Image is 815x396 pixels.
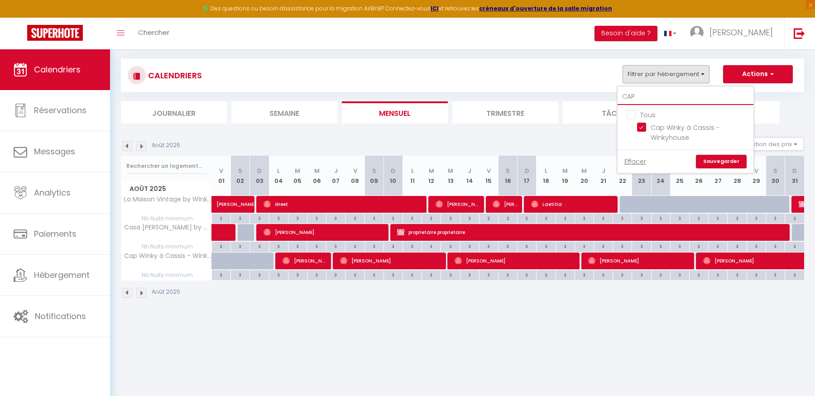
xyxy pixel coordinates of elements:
[326,270,345,279] div: 3
[131,18,176,49] a: Chercher
[594,26,657,41] button: Besoin d'aide ?
[479,242,498,250] div: 3
[365,214,384,222] div: 3
[556,156,575,196] th: 19
[34,228,77,239] span: Paiements
[35,310,86,322] span: Notifications
[652,214,670,222] div: 3
[345,270,364,279] div: 3
[575,156,594,196] th: 20
[288,270,307,279] div: 3
[624,157,646,167] a: Effacer
[618,89,753,105] input: Rechercher un logement...
[345,214,364,222] div: 3
[747,242,766,250] div: 3
[766,242,785,250] div: 3
[288,156,307,196] th: 05
[441,214,460,222] div: 3
[537,242,555,250] div: 3
[460,156,479,196] th: 14
[238,167,242,175] abbr: S
[403,242,422,250] div: 3
[652,242,670,250] div: 3
[307,214,326,222] div: 3
[277,167,280,175] abbr: L
[403,270,422,279] div: 3
[212,242,230,250] div: 3
[353,167,357,175] abbr: V
[671,242,689,250] div: 3
[441,270,460,279] div: 3
[617,86,754,174] div: Filtrer par hébergement
[34,64,81,75] span: Calendriers
[250,242,268,250] div: 3
[342,101,448,124] li: Mensuel
[594,242,613,250] div: 3
[212,196,231,213] a: [PERSON_NAME]
[563,101,669,124] li: Tâches
[709,270,727,279] div: 3
[640,167,644,175] abbr: S
[728,214,746,222] div: 3
[537,156,556,196] th: 18
[785,214,804,222] div: 3
[411,167,414,175] abbr: L
[545,167,547,175] abbr: L
[499,270,517,279] div: 3
[794,28,805,39] img: logout
[288,242,307,250] div: 3
[365,270,384,279] div: 3
[735,167,739,175] abbr: J
[696,155,747,168] a: Sauvegarder
[581,167,587,175] abbr: M
[441,242,460,250] div: 3
[384,242,403,250] div: 3
[479,5,612,12] strong: créneaux d'ouverture de la salle migration
[785,156,804,196] th: 31
[452,101,558,124] li: Trimestre
[531,196,614,213] span: Laetitia
[499,242,517,250] div: 3
[518,214,536,222] div: 3
[460,270,479,279] div: 3
[710,27,773,38] span: [PERSON_NAME]
[326,242,345,250] div: 3
[216,191,258,208] span: [PERSON_NAME]
[441,156,460,196] th: 13
[594,270,613,279] div: 3
[588,252,690,269] span: [PERSON_NAME]
[651,123,719,142] span: Cap Winky à Cassis - Winkyhouse
[365,242,384,250] div: 3
[766,214,785,222] div: 3
[212,270,230,279] div: 3
[479,156,498,196] th: 15
[126,158,206,174] input: Rechercher un logement...
[696,167,702,175] abbr: M
[460,242,479,250] div: 3
[575,214,594,222] div: 3
[632,214,651,222] div: 3
[307,270,326,279] div: 3
[747,270,766,279] div: 3
[737,137,804,151] button: Gestion des prix
[384,214,403,222] div: 3
[340,252,441,269] span: [PERSON_NAME]
[651,156,670,196] th: 24
[269,242,288,250] div: 3
[250,156,269,196] th: 03
[518,156,537,196] th: 17
[212,156,231,196] th: 01
[792,167,797,175] abbr: D
[345,242,364,250] div: 3
[269,214,288,222] div: 3
[671,214,689,222] div: 3
[269,156,288,196] th: 04
[295,167,300,175] abbr: M
[422,156,441,196] th: 12
[623,65,710,83] button: Filtrer par hébergement
[231,270,249,279] div: 3
[250,270,268,279] div: 3
[493,196,518,213] span: [PERSON_NAME]
[121,214,211,224] span: Nb Nuits minimum
[499,214,517,222] div: 2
